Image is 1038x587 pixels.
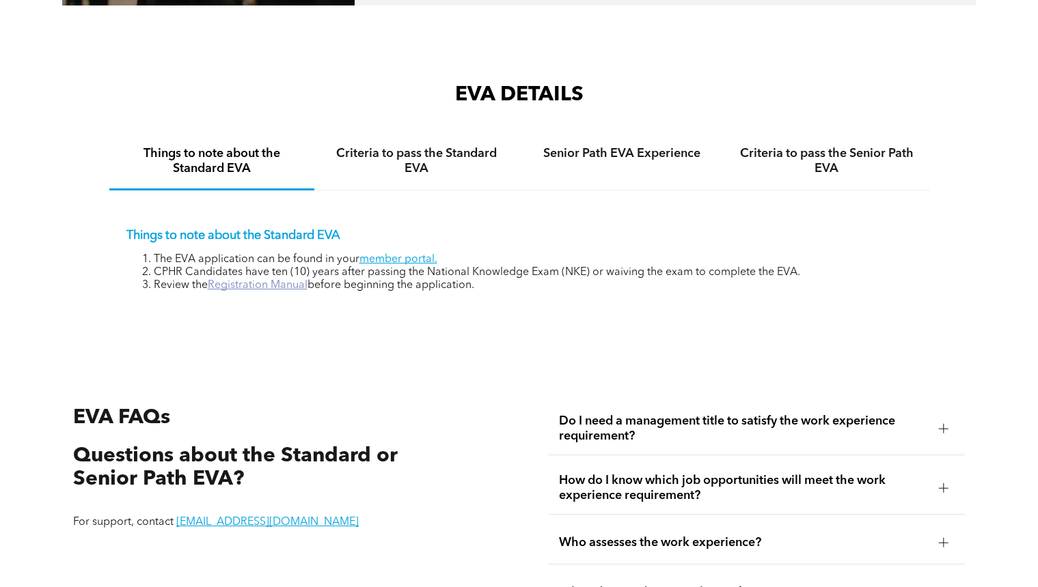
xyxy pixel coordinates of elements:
a: [EMAIL_ADDRESS][DOMAIN_NAME] [176,517,359,528]
li: CPHR Candidates have ten (10) years after passing the National Knowledge Exam (NKE) or waiving th... [154,266,912,279]
a: Registration Manual [208,280,308,291]
span: EVA DETAILS [455,85,584,105]
li: Review the before beginning the application. [154,279,912,292]
span: For support, contact [73,517,174,528]
span: How do I know which job opportunities will meet the work experience requirement? [559,473,928,503]
span: Who assesses the work experience? [559,535,928,550]
span: Questions about the Standard or Senior Path EVA? [73,446,398,490]
span: EVA FAQs [73,407,170,428]
li: The EVA application can be found in your [154,253,912,266]
h4: Senior Path EVA Experience [532,146,712,161]
h4: Criteria to pass the Senior Path EVA [737,146,917,176]
h4: Criteria to pass the Standard EVA [327,146,507,176]
a: member portal. [359,254,437,265]
h4: Things to note about the Standard EVA [122,146,302,176]
span: Do I need a management title to satisfy the work experience requirement? [559,414,928,444]
p: Things to note about the Standard EVA [126,228,912,243]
